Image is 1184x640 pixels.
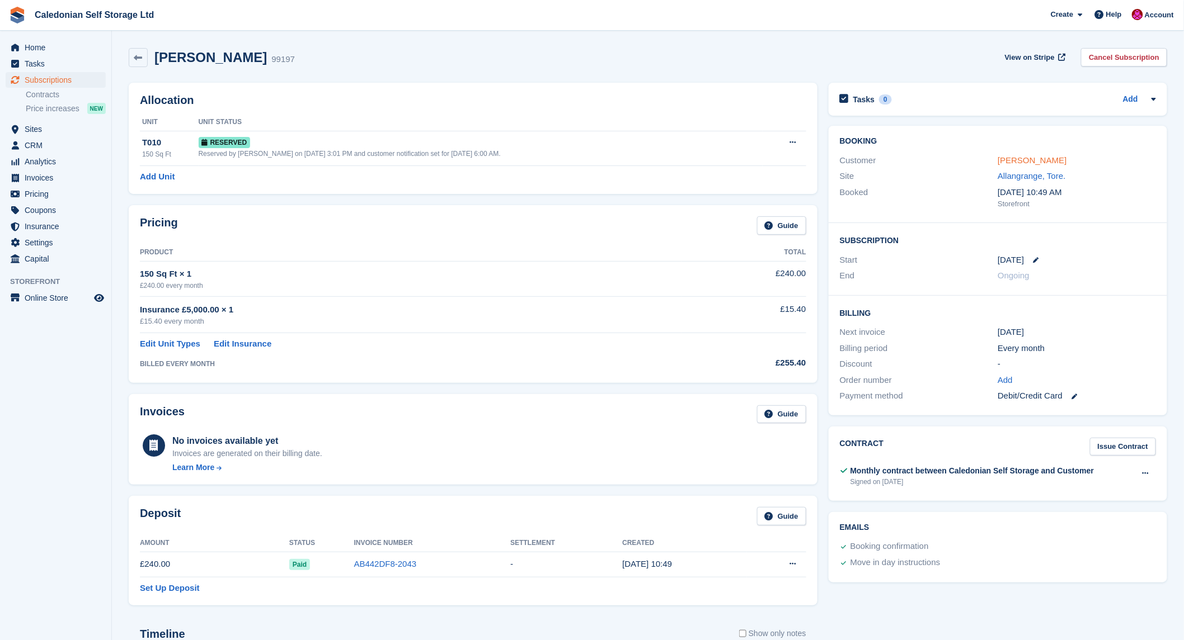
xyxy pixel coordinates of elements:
div: Storefront [998,198,1156,210]
h2: Booking [840,137,1156,146]
th: Product [140,244,682,262]
th: Unit Status [199,113,763,131]
span: Invoices [25,170,92,186]
a: Guide [757,507,806,525]
div: Monthly contract between Caledonian Self Storage and Customer [851,465,1094,477]
a: AB442DF8-2043 [354,559,417,568]
td: £240.00 [140,552,289,577]
h2: Tasks [853,94,875,105]
label: Show only notes [739,628,806,639]
div: £15.40 every month [140,316,682,327]
a: Add [998,374,1013,387]
a: Guide [757,405,806,424]
h2: Allocation [140,94,806,107]
h2: Billing [840,307,1156,318]
span: Paid [289,559,310,570]
span: View on Stripe [1005,52,1055,63]
span: Price increases [26,103,79,114]
div: No invoices available yet [172,434,322,448]
a: menu [6,56,106,72]
a: View on Stripe [1000,48,1068,67]
th: Settlement [510,534,622,552]
span: Account [1145,10,1174,21]
td: £240.00 [682,261,806,296]
div: [DATE] 10:49 AM [998,186,1156,199]
h2: [PERSON_NAME] [154,50,267,65]
div: £240.00 every month [140,281,682,291]
a: Learn More [172,462,322,473]
a: Allangrange, Tore. [998,171,1065,181]
div: Learn More [172,462,214,473]
div: 99197 [271,53,295,66]
span: Create [1051,9,1073,20]
div: Booked [840,186,998,210]
time: 2025-07-31 09:49:22 UTC [622,559,672,568]
a: Guide [757,216,806,235]
div: Order number [840,374,998,387]
span: Coupons [25,202,92,218]
td: - [510,552,622,577]
td: £15.40 [682,297,806,333]
a: menu [6,40,106,55]
a: Price increases NEW [26,102,106,115]
div: Booking confirmation [851,540,929,553]
div: Start [840,254,998,267]
div: Signed on [DATE] [851,477,1094,487]
span: Pricing [25,186,92,202]
a: menu [6,251,106,267]
div: 150 Sq Ft [142,149,199,159]
input: Show only notes [739,628,746,639]
span: Tasks [25,56,92,72]
img: Donald Mathieson [1132,9,1143,20]
h2: Emails [840,523,1156,532]
span: Home [25,40,92,55]
a: menu [6,235,106,250]
a: Preview store [92,291,106,305]
div: [DATE] [998,326,1156,339]
span: CRM [25,138,92,153]
a: Caledonian Self Storage Ltd [30,6,158,24]
a: Edit Unit Types [140,338,200,350]
span: Settings [25,235,92,250]
time: 2025-08-15 23:00:00 UTC [998,254,1024,267]
a: menu [6,290,106,306]
a: Issue Contract [1090,438,1156,456]
img: stora-icon-8386f47178a22dfd0bd8f6a31ec36ba5ce8667c1dd55bd0f319d3a0aa187defe.svg [9,7,26,23]
div: - [998,358,1156,371]
th: Total [682,244,806,262]
div: Payment method [840,390,998,402]
div: Next invoice [840,326,998,339]
a: Edit Insurance [214,338,271,350]
div: Invoices are generated on their billing date. [172,448,322,459]
th: Invoice Number [354,534,511,552]
a: menu [6,186,106,202]
div: End [840,269,998,282]
a: menu [6,202,106,218]
a: Add [1123,93,1138,106]
th: Unit [140,113,199,131]
a: menu [6,72,106,88]
span: Online Store [25,290,92,306]
h2: Subscription [840,234,1156,245]
a: Set Up Deposit [140,582,200,595]
div: T010 [142,136,199,149]
span: Reserved [199,137,251,148]
h2: Contract [840,438,884,456]
a: menu [6,170,106,186]
div: Site [840,170,998,183]
div: Billing period [840,342,998,355]
span: Insurance [25,219,92,234]
span: Storefront [10,276,111,287]
div: Debit/Credit Card [998,390,1156,402]
div: £255.40 [682,357,806,369]
div: Reserved by [PERSON_NAME] on [DATE] 3:01 PM and customer notification set for [DATE] 6:00 AM. [199,149,763,159]
span: Sites [25,121,92,137]
div: Customer [840,154,998,167]
span: Analytics [25,154,92,169]
h2: Pricing [140,216,178,235]
div: Move in day instructions [851,556,941,570]
th: Amount [140,534,289,552]
div: Discount [840,358,998,371]
div: BILLED EVERY MONTH [140,359,682,369]
h2: Deposit [140,507,181,525]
